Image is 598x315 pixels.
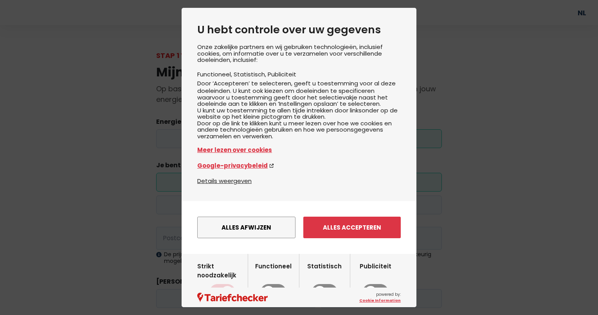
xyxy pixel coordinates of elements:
[197,262,248,300] label: Strikt noodzakelijk
[197,217,295,238] button: Alles afwijzen
[197,24,401,36] h2: U hebt controle over uw gegevens
[234,70,268,78] li: Statistisch
[268,70,296,78] li: Publiciteit
[255,262,292,300] label: Functioneel
[197,44,401,176] div: Onze zakelijke partners en wij gebruiken technologieën, inclusief cookies, om informatie over u t...
[197,70,234,78] li: Functioneel
[197,176,252,185] button: Details weergeven
[359,298,401,303] a: Cookie Information
[307,262,342,300] label: Statistisch
[303,217,401,238] button: Alles accepteren
[360,262,391,300] label: Publiciteit
[197,161,401,170] a: Google-privacybeleid
[182,201,416,254] div: menu
[197,145,401,154] a: Meer lezen over cookies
